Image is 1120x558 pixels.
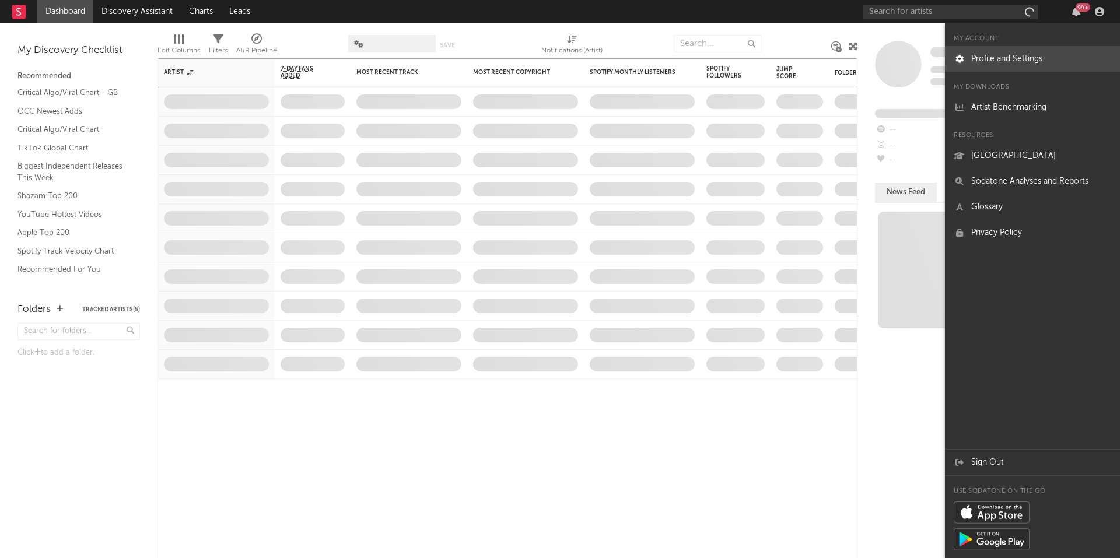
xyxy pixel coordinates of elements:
button: News Feed [875,183,937,202]
div: Spotify Followers [706,65,747,79]
button: Tracked Artists(5) [82,307,140,313]
a: Spotify Track Velocity Chart [17,245,128,258]
div: Resources [945,129,1120,143]
div: Most Recent Copyright [473,69,561,76]
input: Search for folders... [17,323,140,340]
a: Critical Algo/Viral Chart - GB [17,86,128,99]
div: -- [875,122,953,138]
div: -- [875,138,953,153]
a: Some Artist [930,47,983,58]
a: Apple Top 200 [17,226,128,239]
div: Edit Columns [157,29,200,63]
div: Filters [209,44,228,58]
input: Search... [674,35,761,52]
div: -- [875,153,953,168]
div: Spotify Monthly Listeners [590,69,677,76]
div: My Downloads [945,80,1120,94]
span: 7-Day Fans Added [281,65,327,79]
div: Artist [164,69,251,76]
div: Notifications (Artist) [541,44,603,58]
div: Use Sodatone on the go [945,485,1120,499]
a: Glossary [945,194,1120,220]
div: Click to add a folder. [17,346,140,360]
a: Recommended For You [17,263,128,276]
button: 99+ [1072,7,1080,16]
div: A&R Pipeline [236,29,277,63]
div: Edit Columns [157,44,200,58]
a: TikTok Global Chart [17,142,128,155]
span: Tracking Since: [DATE] [930,66,1000,73]
a: Profile and Settings [945,46,1120,72]
a: Sign Out [945,450,1120,475]
div: Jump Score [776,66,806,80]
span: Some Artist [930,47,983,57]
a: OCC Newest Adds [17,105,128,118]
div: My Discovery Checklist [17,44,140,58]
span: Fans Added by Platform [875,109,970,118]
a: Privacy Policy [945,220,1120,245]
a: Critical Algo/Viral Chart [17,123,128,136]
a: Sodatone Analyses and Reports [945,169,1120,194]
button: Save [440,42,455,48]
input: Search for artists [863,5,1038,19]
span: 0 fans last week [930,78,1035,85]
div: My Account [945,32,1120,46]
div: Notifications (Artist) [541,29,603,63]
div: Folders [835,69,922,76]
a: Shazam Top 200 [17,189,128,202]
a: [GEOGRAPHIC_DATA] [945,143,1120,169]
div: A&R Pipeline [236,44,277,58]
a: Biggest Independent Releases This Week [17,160,128,184]
a: YouTube Hottest Videos [17,208,128,221]
div: Folders [17,303,51,317]
div: Filters [209,29,228,63]
div: Recommended [17,69,140,83]
div: Most Recent Track [356,69,444,76]
button: Notes [937,183,981,202]
a: Artist Benchmarking [945,94,1120,120]
div: 99 + [1076,3,1090,12]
